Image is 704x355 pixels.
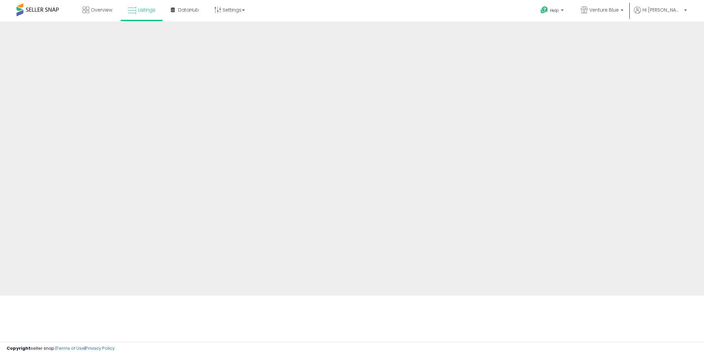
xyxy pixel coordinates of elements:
[178,7,199,13] span: DataHub
[138,7,155,13] span: Listings
[540,6,548,14] i: Get Help
[550,8,559,13] span: Help
[535,1,570,21] a: Help
[589,7,619,13] span: Venture Blue
[643,7,682,13] span: Hi [PERSON_NAME]
[634,7,687,21] a: Hi [PERSON_NAME]
[91,7,112,13] span: Overview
